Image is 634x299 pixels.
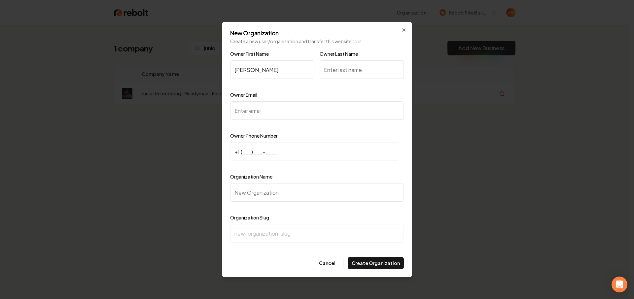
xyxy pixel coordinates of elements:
[320,51,358,57] label: Owner Last Name
[230,92,257,98] label: Owner Email
[348,257,404,269] button: Create Organization
[230,30,404,36] h2: New Organization
[230,224,404,243] input: new-organization-slug
[230,215,269,220] label: Organization Slug
[230,101,404,120] input: Enter email
[230,38,404,45] p: Create a new user/organization and transfer this website to it.
[311,257,344,269] button: Cancel
[230,60,314,79] input: Enter first name
[230,133,278,139] label: Owner Phone Number
[230,183,404,202] input: New Organization
[320,60,404,79] input: Enter last name
[230,51,269,57] label: Owner First Name
[230,174,272,180] label: Organization Name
